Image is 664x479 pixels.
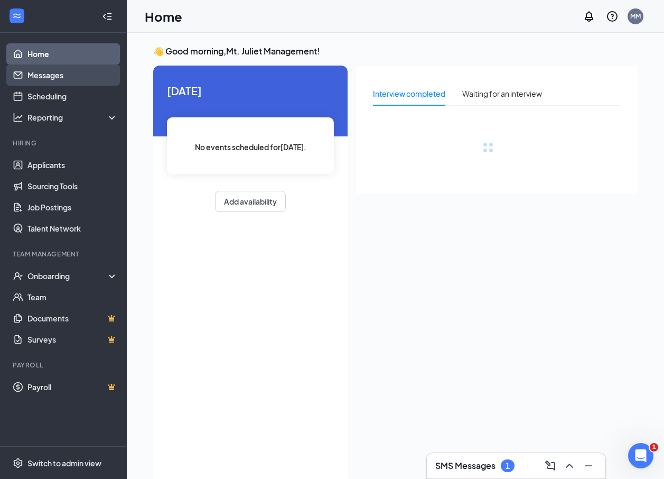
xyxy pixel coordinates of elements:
div: Payroll [13,361,116,370]
button: ComposeMessage [542,457,559,474]
div: Reporting [27,112,118,123]
svg: UserCheck [13,271,23,281]
button: Minimize [580,457,597,474]
div: Team Management [13,250,116,259]
h3: SMS Messages [435,460,495,472]
svg: ChevronUp [563,459,576,472]
svg: QuestionInfo [606,10,619,23]
div: Switch to admin view [27,458,101,468]
svg: Collapse [102,11,113,22]
svg: Settings [13,458,23,468]
svg: Notifications [583,10,595,23]
a: DocumentsCrown [27,308,118,329]
a: Scheduling [27,86,118,107]
h3: 👋 Good morning, Mt. Juliet Management ! [153,45,638,57]
a: SurveysCrown [27,329,118,350]
a: Applicants [27,154,118,176]
button: Add availability [215,191,286,212]
svg: WorkstreamLogo [12,11,22,21]
a: Talent Network [27,218,118,239]
span: 1 [650,443,658,452]
div: Onboarding [27,271,109,281]
div: Waiting for an interview [462,88,542,99]
div: Interview completed [373,88,445,99]
div: Hiring [13,139,116,148]
a: Team [27,287,118,308]
h1: Home [145,7,182,25]
a: PayrollCrown [27,376,118,398]
button: ChevronUp [561,457,578,474]
svg: ComposeMessage [544,459,557,472]
a: Sourcing Tools [27,176,118,197]
span: No events scheduled for [DATE] . [195,141,306,153]
a: Messages [27,65,118,86]
svg: Minimize [582,459,595,472]
a: Job Postings [27,197,118,218]
iframe: Intercom live chat [628,443,653,468]
svg: Analysis [13,112,23,123]
a: Home [27,43,118,65]
div: 1 [506,462,510,471]
div: MM [630,12,641,21]
span: [DATE] [167,82,334,99]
